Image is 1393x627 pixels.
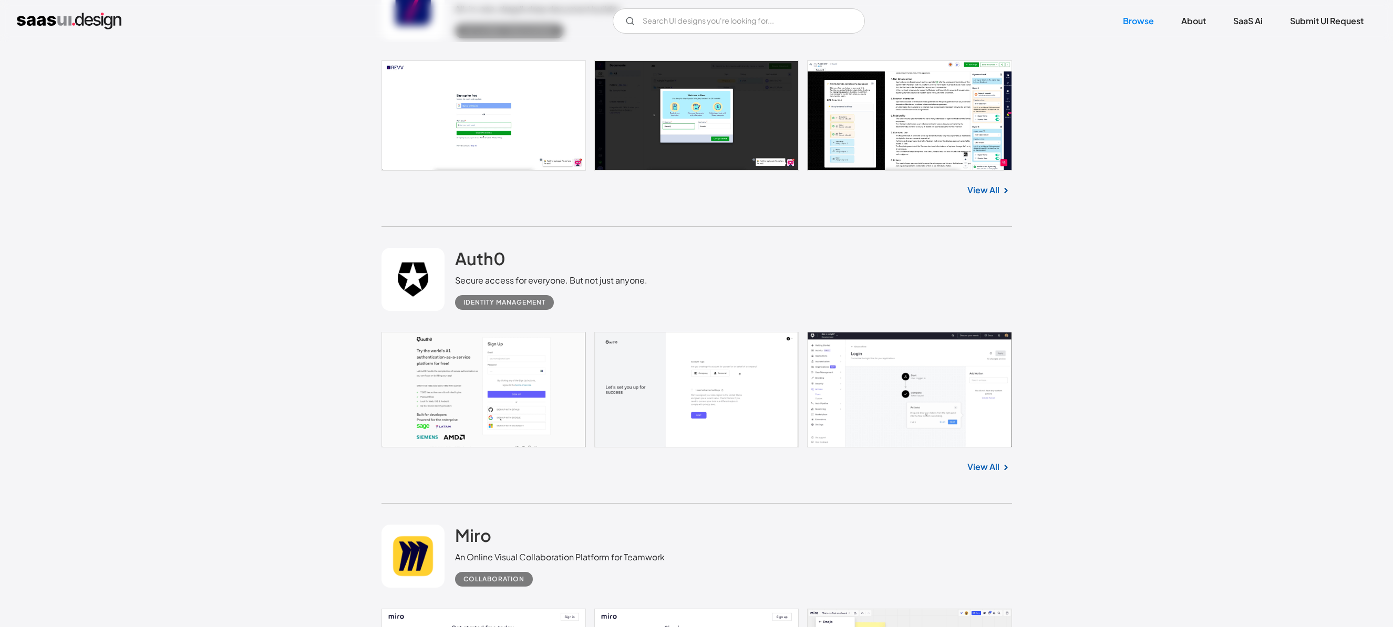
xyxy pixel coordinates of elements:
[455,525,491,546] h2: Miro
[613,8,865,34] form: Email Form
[17,13,121,29] a: home
[967,461,999,473] a: View All
[1221,9,1275,33] a: SaaS Ai
[613,8,865,34] input: Search UI designs you're looking for...
[967,184,999,196] a: View All
[455,551,665,563] div: An Online Visual Collaboration Platform for Teamwork
[455,248,505,269] h2: Auth0
[1277,9,1376,33] a: Submit UI Request
[463,573,524,586] div: Collaboration
[1110,9,1167,33] a: Browse
[455,274,647,287] div: Secure access for everyone. But not just anyone.
[1169,9,1219,33] a: About
[455,525,491,551] a: Miro
[455,248,505,274] a: Auth0
[463,296,545,309] div: Identity Management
